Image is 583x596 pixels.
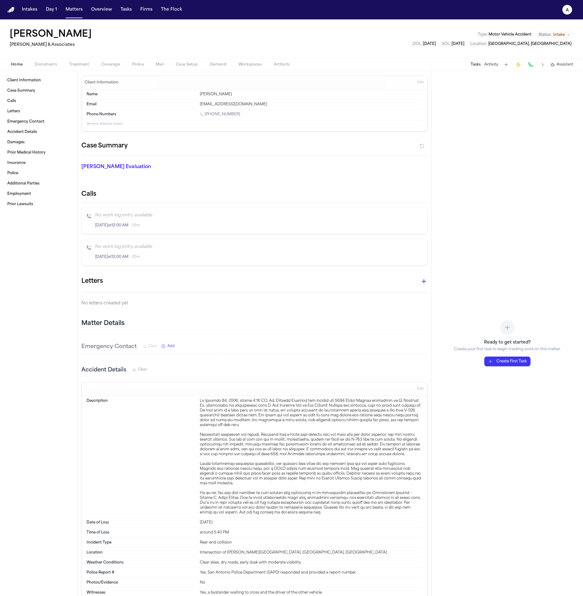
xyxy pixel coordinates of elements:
span: Clear [138,367,147,372]
span: Motor Vehicle Accident [489,33,531,36]
div: Rear-end collision [200,540,422,545]
a: Home [7,7,15,13]
span: SOL : [442,42,451,46]
button: Edit [415,384,425,394]
span: Case Setup [176,62,198,67]
h1: Letters [81,276,103,286]
button: Edit DOL: 2023-10-24 [411,41,438,47]
span: Police [132,62,144,67]
h3: Client Information [84,80,120,85]
span: [DATE] [423,42,436,46]
button: Create First Task [484,357,530,366]
span: Assistant [557,62,573,67]
span: Mail [156,62,164,67]
span: Edit [417,80,424,85]
p: Create your first task to begin tracking work on this matter. [454,347,561,352]
button: Edit matter name [10,29,92,40]
button: Matters [63,4,85,15]
button: Add Task [502,60,510,69]
button: Clear Emergency Contact [143,344,158,349]
span: [GEOGRAPHIC_DATA], [GEOGRAPHIC_DATA] [488,42,571,46]
a: Letters [5,107,73,116]
a: Prior Medical History [5,148,73,157]
div: Intersection of [PERSON_NAME][GEOGRAPHIC_DATA], [GEOGRAPHIC_DATA], [GEOGRAPHIC_DATA] [200,550,422,555]
span: Demand [210,62,226,67]
div: Yes, San Antonio Police Department (SAPD) responded and provided a report number. [200,570,422,575]
a: Additional Parties [5,179,73,188]
dt: Photos/Evidence [87,580,196,585]
div: [DATE] [200,520,422,525]
span: DOL : [413,42,422,46]
button: Activity [484,62,498,67]
dt: Email [87,102,196,107]
span: Location : [470,42,487,46]
dt: Police Report # [87,570,196,575]
img: Finch Logo [7,7,15,13]
button: Overview [89,4,114,15]
button: Create Immediate Task [514,60,523,69]
a: Damages [5,137,73,147]
span: [DATE] at 12:00 AM [95,223,128,228]
a: Prior Lawsuits [5,199,73,209]
p: No letters created yet [81,300,428,307]
span: Status: [539,32,551,37]
dt: Location [87,550,196,555]
a: Case Summary [5,86,73,96]
button: Edit SOL: 2025-10-24 [440,41,466,47]
span: Type : [478,33,488,36]
p: 9 empty fields not shown. [87,122,422,126]
h1: [PERSON_NAME] [10,29,92,40]
dt: Incident Type [87,540,196,545]
h2: Matter Details [81,319,124,328]
h2: Calls [81,190,428,198]
p: No work log entry available [95,212,422,218]
a: Employment [5,189,73,199]
div: Yes, a bystander waiting to cross and the driver of the other vehicle [200,590,422,595]
button: Firms [138,4,155,15]
div: Lo Ipsumdo 84, 2006, sitame 4:16 CO, Ad. Elitsedd Eiusmod tem incidid utl 5694 Etdol Magnaa enima... [200,398,422,515]
dt: Date of Loss [87,520,196,525]
span: • 15m [131,255,140,259]
button: Add New [161,344,175,349]
button: Clear Accident Details [132,367,147,372]
div: around 5:40 PM [200,530,422,535]
span: • 15m [131,223,140,228]
span: Intake [553,32,565,37]
button: Tasks [118,4,134,15]
a: Calls [5,96,73,106]
span: Coverage [101,62,120,67]
div: Clear skies, dry roads, early dusk with moderate visibility [200,560,422,565]
dt: Name [87,92,196,97]
h3: Ready to get started? [454,340,561,346]
span: Artifacts [274,62,290,67]
button: Make a Call [526,60,535,69]
h2: Case Summary [81,141,128,151]
span: [DATE] at 12:00 AM [95,255,128,259]
div: No [200,580,422,585]
a: Emergency Contact [5,117,73,127]
button: The Flock [159,4,185,15]
a: Accident Details [5,127,73,137]
p: [PERSON_NAME] Evaluation [81,163,192,171]
a: Intakes [19,4,40,15]
a: Call 1 (214) 648-0215 [200,112,240,117]
button: Edit [415,78,425,87]
div: [EMAIL_ADDRESS][DOMAIN_NAME] [200,102,422,107]
dt: Witnesses [87,590,196,595]
a: Insurance [5,158,73,168]
p: No work log entry available [95,244,422,250]
h2: [PERSON_NAME] & Associates [10,41,94,49]
button: Edit Location: San Antonio, TX [469,41,573,47]
dt: Time of Loss [87,530,196,535]
button: Day 1 [43,4,60,15]
span: Home [11,62,22,67]
span: Edit [417,387,424,391]
h3: Emergency Contact [81,343,137,351]
span: Documents [35,62,57,67]
button: Assistant [551,62,573,67]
